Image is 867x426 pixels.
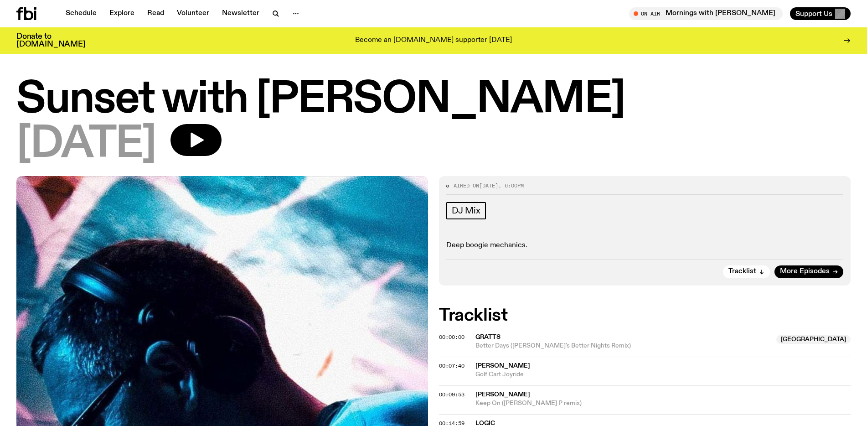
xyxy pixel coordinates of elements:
a: Newsletter [217,7,265,20]
button: On AirMornings with [PERSON_NAME] [629,7,783,20]
a: Schedule [60,7,102,20]
span: 00:09:53 [439,391,464,398]
span: DJ Mix [452,206,480,216]
a: Volunteer [171,7,215,20]
button: Support Us [790,7,851,20]
span: More Episodes [780,268,830,275]
span: [DATE] [16,124,156,165]
span: Golf Cart Joyride [475,370,851,379]
span: , 6:00pm [498,182,524,189]
span: Aired on [454,182,479,189]
span: Better Days ([PERSON_NAME]'s Better Nights Remix) [475,342,771,350]
a: More Episodes [774,265,843,278]
h1: Sunset with [PERSON_NAME] [16,79,851,120]
span: [GEOGRAPHIC_DATA] [776,335,851,344]
span: [PERSON_NAME] [475,391,530,398]
span: [PERSON_NAME] [475,363,530,369]
a: DJ Mix [446,202,486,219]
h2: Tracklist [439,307,851,324]
span: [DATE] [479,182,498,189]
a: Explore [104,7,140,20]
button: 00:09:53 [439,392,464,397]
p: Become an [DOMAIN_NAME] supporter [DATE] [355,36,512,45]
span: Tracklist [728,268,756,275]
span: 00:00:00 [439,333,464,341]
button: 00:07:40 [439,364,464,369]
h3: Donate to [DOMAIN_NAME] [16,33,85,48]
span: Keep On ([PERSON_NAME] P remix) [475,399,851,408]
button: Tracklist [723,265,770,278]
span: 00:07:40 [439,362,464,369]
a: Read [142,7,170,20]
button: 00:14:59 [439,421,464,426]
span: Support Us [795,10,832,18]
p: Deep boogie mechanics. [446,241,843,250]
span: Gratts [475,334,501,340]
button: 00:00:00 [439,335,464,340]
